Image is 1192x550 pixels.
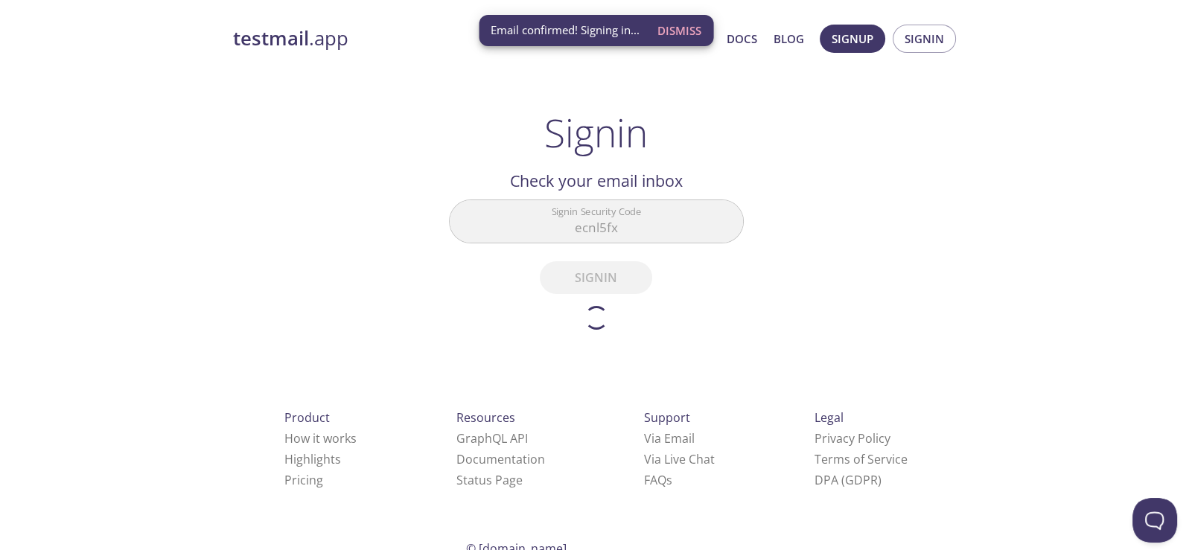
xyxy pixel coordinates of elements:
[456,451,545,467] a: Documentation
[456,472,523,488] a: Status Page
[644,472,672,488] a: FAQ
[727,29,757,48] a: Docs
[815,409,844,426] span: Legal
[815,430,890,447] a: Privacy Policy
[774,29,804,48] a: Blog
[491,22,640,38] span: Email confirmed! Signing in...
[233,26,583,51] a: testmail.app
[644,430,695,447] a: Via Email
[456,409,515,426] span: Resources
[657,21,701,40] span: Dismiss
[832,29,873,48] span: Signup
[1132,498,1177,543] iframe: Help Scout Beacon - Open
[820,25,885,53] button: Signup
[449,168,744,194] h2: Check your email inbox
[893,25,956,53] button: Signin
[651,16,707,45] button: Dismiss
[815,451,908,467] a: Terms of Service
[456,430,528,447] a: GraphQL API
[284,472,323,488] a: Pricing
[284,430,357,447] a: How it works
[644,451,715,467] a: Via Live Chat
[284,409,330,426] span: Product
[666,472,672,488] span: s
[905,29,944,48] span: Signin
[284,451,341,467] a: Highlights
[233,25,309,51] strong: testmail
[544,110,648,155] h1: Signin
[815,472,882,488] a: DPA (GDPR)
[644,409,690,426] span: Support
